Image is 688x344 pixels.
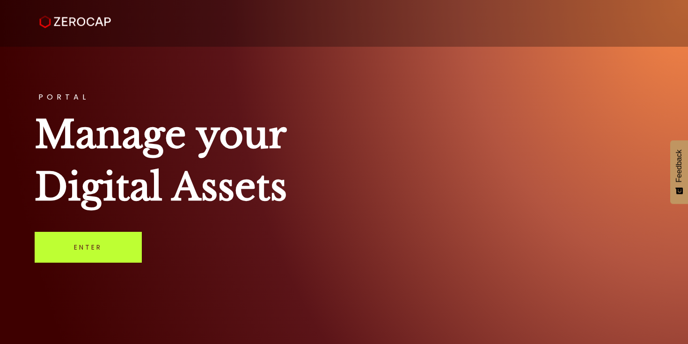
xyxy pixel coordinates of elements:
[675,150,683,182] span: Feedback
[35,93,654,101] h3: PORTAL
[35,108,654,213] h1: Manage your Digital Assets
[670,140,688,204] button: Feedback - Show survey
[39,15,111,29] img: ZeroCap
[35,232,142,263] a: Enter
